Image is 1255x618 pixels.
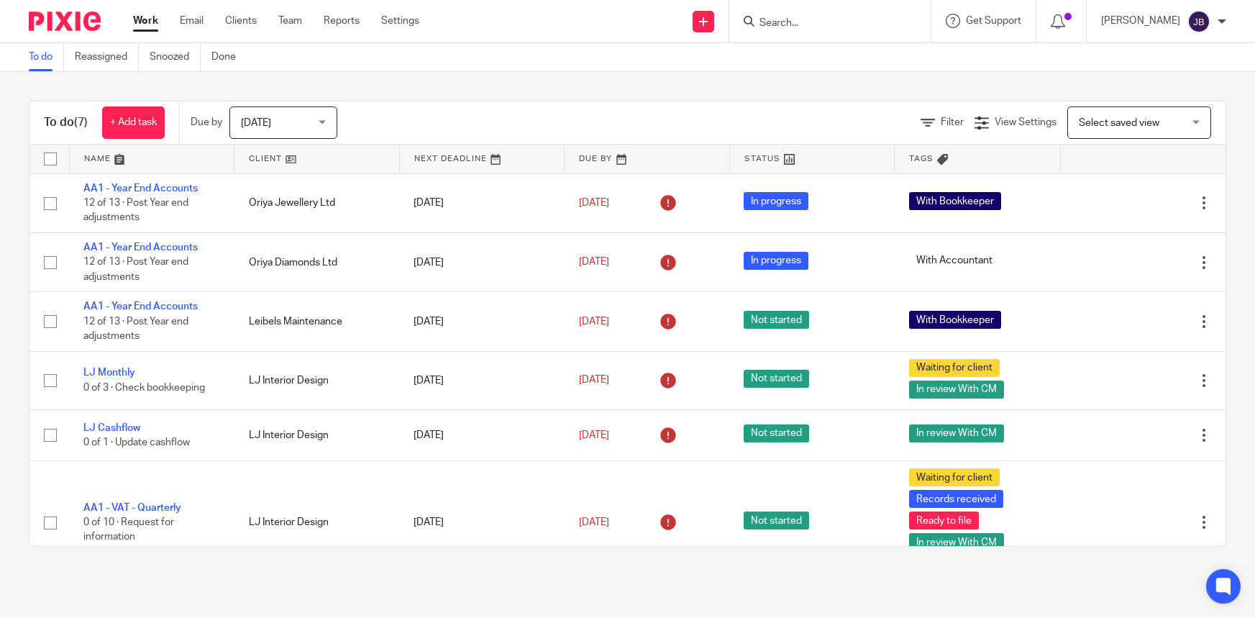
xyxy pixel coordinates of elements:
[399,173,565,232] td: [DATE]
[83,437,190,447] span: 0 of 1 · Update cashflow
[83,183,198,194] a: AA1 - Year End Accounts
[225,14,257,28] a: Clients
[909,311,1001,329] span: With Bookkeeper
[909,381,1004,399] span: In review With CM
[74,117,88,128] span: (7)
[1101,14,1180,28] p: [PERSON_NAME]
[909,468,1000,486] span: Waiting for client
[744,370,809,388] span: Not started
[211,43,247,71] a: Done
[744,424,809,442] span: Not started
[909,252,1000,270] span: With Accountant
[150,43,201,71] a: Snoozed
[399,409,565,460] td: [DATE]
[579,258,609,268] span: [DATE]
[909,359,1000,377] span: Waiting for client
[83,383,205,393] span: 0 of 3 · Check bookkeeping
[995,117,1057,127] span: View Settings
[744,192,808,210] span: In progress
[909,192,1001,210] span: With Bookkeeper
[909,490,1003,508] span: Records received
[399,351,565,409] td: [DATE]
[1079,118,1159,128] span: Select saved view
[909,512,979,530] span: Ready to file
[399,292,565,351] td: [DATE]
[102,106,165,139] a: + Add task
[381,14,419,28] a: Settings
[133,14,158,28] a: Work
[744,252,808,270] span: In progress
[180,14,204,28] a: Email
[234,351,400,409] td: LJ Interior Design
[83,317,188,342] span: 12 of 13 · Post Year end adjustments
[909,155,934,163] span: Tags
[83,503,181,513] a: AA1 - VAT - Quarterly
[83,517,174,542] span: 0 of 10 · Request for information
[744,311,809,329] span: Not started
[744,512,809,530] span: Not started
[29,12,101,31] img: Pixie
[191,115,222,129] p: Due by
[941,117,964,127] span: Filter
[83,301,198,312] a: AA1 - Year End Accounts
[44,115,88,130] h1: To do
[399,461,565,584] td: [DATE]
[324,14,360,28] a: Reports
[909,424,1004,442] span: In review With CM
[579,198,609,208] span: [DATE]
[579,376,609,386] span: [DATE]
[241,118,271,128] span: [DATE]
[579,517,609,527] span: [DATE]
[1187,10,1210,33] img: svg%3E
[234,232,400,291] td: Oriya Diamonds Ltd
[399,232,565,291] td: [DATE]
[966,16,1021,26] span: Get Support
[83,258,188,283] span: 12 of 13 · Post Year end adjustments
[83,368,135,378] a: LJ Monthly
[29,43,64,71] a: To do
[278,14,302,28] a: Team
[83,198,188,223] span: 12 of 13 · Post Year end adjustments
[234,409,400,460] td: LJ Interior Design
[234,173,400,232] td: Oriya Jewellery Ltd
[75,43,139,71] a: Reassigned
[83,242,198,253] a: AA1 - Year End Accounts
[234,461,400,584] td: LJ Interior Design
[234,292,400,351] td: Leibels Maintenance
[579,430,609,440] span: [DATE]
[83,423,140,433] a: LJ Cashflow
[579,317,609,327] span: [DATE]
[909,533,1004,551] span: In review With CM
[758,17,887,30] input: Search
